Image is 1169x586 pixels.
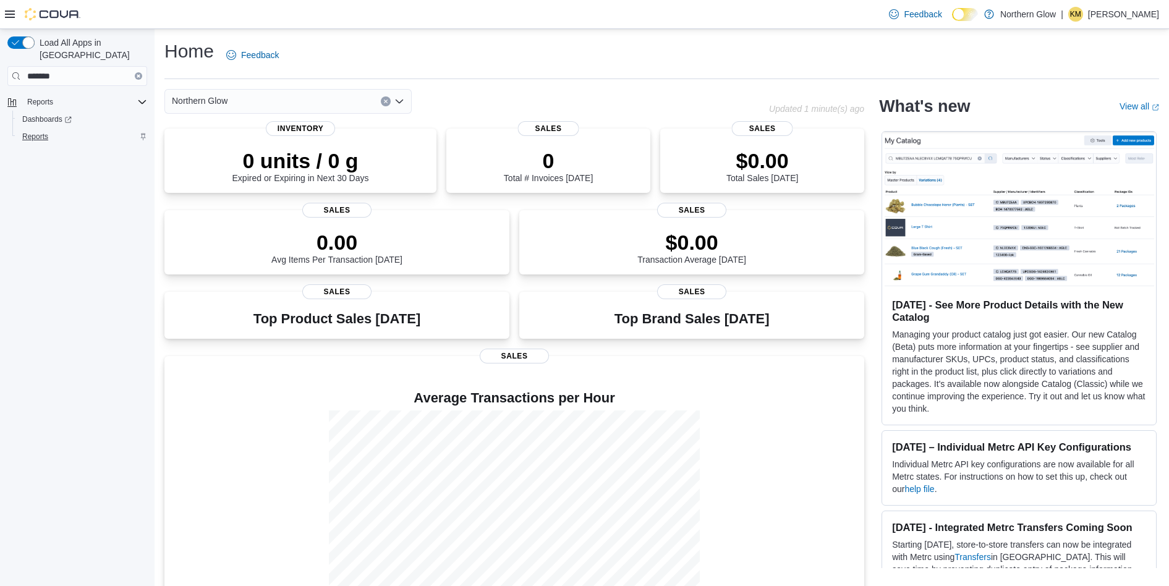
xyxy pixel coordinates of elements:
[1152,104,1159,111] svg: External link
[12,111,152,128] a: Dashboards
[164,39,214,64] h1: Home
[241,49,279,61] span: Feedback
[266,121,335,136] span: Inventory
[172,93,227,108] span: Northern Glow
[892,441,1146,453] h3: [DATE] – Individual Metrc API Key Configurations
[732,121,793,136] span: Sales
[1088,7,1159,22] p: [PERSON_NAME]
[904,8,942,20] span: Feedback
[135,72,142,80] button: Clear input
[726,148,798,183] div: Total Sales [DATE]
[17,129,147,144] span: Reports
[518,121,579,136] span: Sales
[657,284,726,299] span: Sales
[504,148,593,173] p: 0
[253,312,420,326] h3: Top Product Sales [DATE]
[17,112,147,127] span: Dashboards
[1070,7,1081,22] span: KM
[35,36,147,61] span: Load All Apps in [GEOGRAPHIC_DATA]
[1000,7,1056,22] p: Northern Glow
[892,458,1146,495] p: Individual Metrc API key configurations are now available for all Metrc states. For instructions ...
[271,230,402,255] p: 0.00
[480,349,549,363] span: Sales
[22,95,147,109] span: Reports
[1120,101,1159,111] a: View allExternal link
[7,88,147,177] nav: Complex example
[1068,7,1083,22] div: Krista Maitland
[637,230,746,265] div: Transaction Average [DATE]
[726,148,798,173] p: $0.00
[17,112,77,127] a: Dashboards
[892,521,1146,533] h3: [DATE] - Integrated Metrc Transfers Coming Soon
[637,230,746,255] p: $0.00
[769,104,864,114] p: Updated 1 minute(s) ago
[1061,7,1063,22] p: |
[892,299,1146,323] h3: [DATE] - See More Product Details with the New Catalog
[271,230,402,265] div: Avg Items Per Transaction [DATE]
[879,96,970,116] h2: What's new
[504,148,593,183] div: Total # Invoices [DATE]
[892,328,1146,415] p: Managing your product catalog just got easier. Our new Catalog (Beta) puts more information at yo...
[657,203,726,218] span: Sales
[232,148,369,183] div: Expired or Expiring in Next 30 Days
[381,96,391,106] button: Clear input
[232,148,369,173] p: 0 units / 0 g
[25,8,80,20] img: Cova
[12,128,152,145] button: Reports
[22,132,48,142] span: Reports
[22,114,72,124] span: Dashboards
[614,312,770,326] h3: Top Brand Sales [DATE]
[904,484,934,494] a: help file
[394,96,404,106] button: Open list of options
[174,391,854,406] h4: Average Transactions per Hour
[302,284,372,299] span: Sales
[302,203,372,218] span: Sales
[221,43,284,67] a: Feedback
[2,93,152,111] button: Reports
[884,2,946,27] a: Feedback
[17,129,53,144] a: Reports
[954,552,991,562] a: Transfers
[22,95,58,109] button: Reports
[952,8,978,21] input: Dark Mode
[27,97,53,107] span: Reports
